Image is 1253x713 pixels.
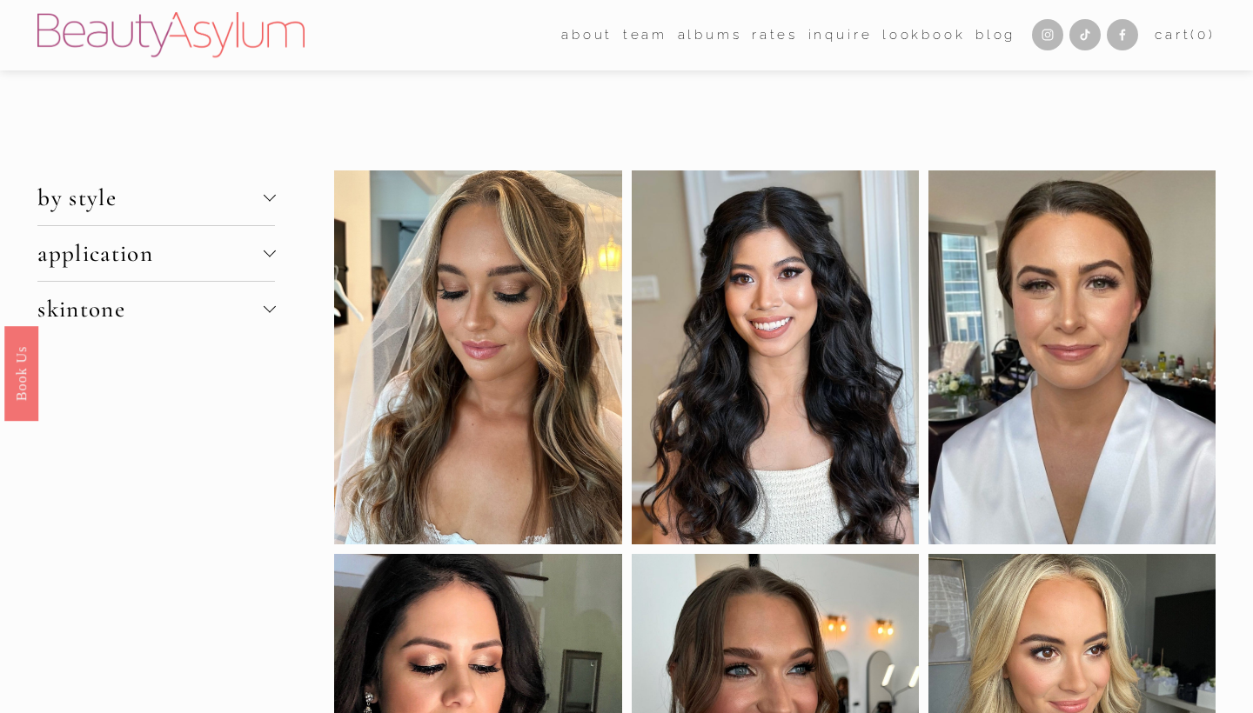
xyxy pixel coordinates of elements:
[4,326,38,421] a: Book Us
[561,22,613,49] a: folder dropdown
[1155,23,1216,47] a: 0 items in cart
[752,22,798,49] a: Rates
[561,23,613,47] span: about
[623,23,667,47] span: team
[1197,27,1209,43] span: 0
[37,239,263,268] span: application
[882,22,966,49] a: Lookbook
[1069,19,1101,50] a: TikTok
[37,170,275,225] button: by style
[678,22,742,49] a: albums
[808,22,873,49] a: Inquire
[37,295,263,323] span: skintone
[975,22,1015,49] a: Blog
[37,12,305,57] img: Beauty Asylum | Bridal Hair &amp; Makeup Charlotte &amp; Atlanta
[37,226,275,281] button: application
[37,183,263,212] span: by style
[1190,27,1215,43] span: ( )
[37,282,275,337] button: skintone
[1107,19,1138,50] a: Facebook
[1032,19,1063,50] a: Instagram
[623,22,667,49] a: folder dropdown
